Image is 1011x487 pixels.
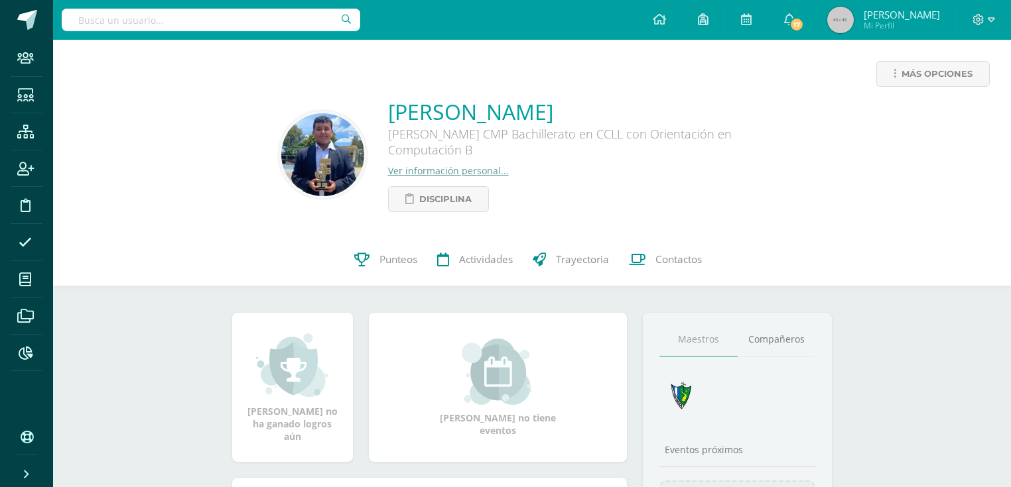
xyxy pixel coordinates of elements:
[789,17,804,32] span: 17
[388,186,489,212] a: Disciplina
[523,233,619,286] a: Trayectoria
[379,252,417,266] span: Punteos
[902,62,973,86] span: Más opciones
[655,252,702,266] span: Contactos
[388,126,786,164] div: [PERSON_NAME] CMP Bachillerato en CCLL con Orientación en Computación B
[427,233,523,286] a: Actividades
[619,233,712,286] a: Contactos
[864,20,940,31] span: Mi Perfil
[245,332,340,443] div: [PERSON_NAME] no ha ganado logros aún
[827,7,854,33] img: 45x45
[388,97,786,126] a: [PERSON_NAME]
[864,8,940,21] span: [PERSON_NAME]
[431,339,564,437] div: [PERSON_NAME] no tiene eventos
[256,332,328,398] img: achievement_small.png
[659,323,738,356] a: Maestros
[556,252,609,266] span: Trayectoria
[281,113,364,196] img: 0a3444de8cdc78c63f59d7bae24ae85e.png
[738,323,816,356] a: Compañeros
[876,61,990,87] a: Más opciones
[462,339,534,405] img: event_small.png
[459,252,513,266] span: Actividades
[62,9,360,31] input: Busca un usuario...
[419,187,472,211] span: Disciplina
[663,378,700,414] img: 7cab5f6743d087d6deff47ee2e57ce0d.png
[659,443,816,456] div: Eventos próximos
[344,233,427,286] a: Punteos
[388,164,509,177] a: Ver información personal...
